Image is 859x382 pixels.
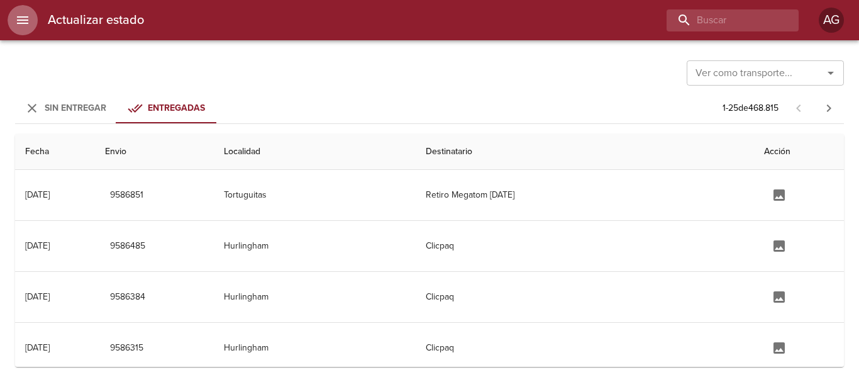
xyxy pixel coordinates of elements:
[822,64,840,82] button: Abrir
[416,170,754,220] td: Retiro Megatom [DATE]
[819,8,844,33] div: AG
[667,9,777,31] input: buscar
[105,337,148,360] button: 9586315
[723,102,779,115] p: 1 - 25 de 468.815
[784,101,814,114] span: Pagina anterior
[214,221,416,271] td: Hurlingham
[764,240,794,250] span: Agregar documentación
[416,221,754,271] td: Clicpaq
[110,239,145,254] span: 9586485
[416,272,754,322] td: Clicpaq
[214,323,416,373] td: Hurlingham
[814,93,844,123] span: Pagina siguiente
[148,103,205,113] span: Entregadas
[45,103,106,113] span: Sin Entregar
[214,170,416,220] td: Tortuguitas
[110,340,143,356] span: 9586315
[15,134,95,170] th: Fecha
[25,291,50,302] div: [DATE]
[110,289,145,305] span: 9586384
[110,188,143,203] span: 9586851
[25,240,50,251] div: [DATE]
[105,286,150,309] button: 9586384
[214,272,416,322] td: Hurlingham
[95,134,214,170] th: Envio
[416,134,754,170] th: Destinatario
[754,134,844,170] th: Acción
[15,93,216,123] div: Tabs Envios
[8,5,38,35] button: menu
[105,184,148,207] button: 9586851
[819,8,844,33] div: Abrir información de usuario
[214,134,416,170] th: Localidad
[105,235,150,258] button: 9586485
[764,342,794,352] span: Agregar documentación
[48,10,144,30] h6: Actualizar estado
[25,189,50,200] div: [DATE]
[416,323,754,373] td: Clicpaq
[764,291,794,301] span: Agregar documentación
[25,342,50,353] div: [DATE]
